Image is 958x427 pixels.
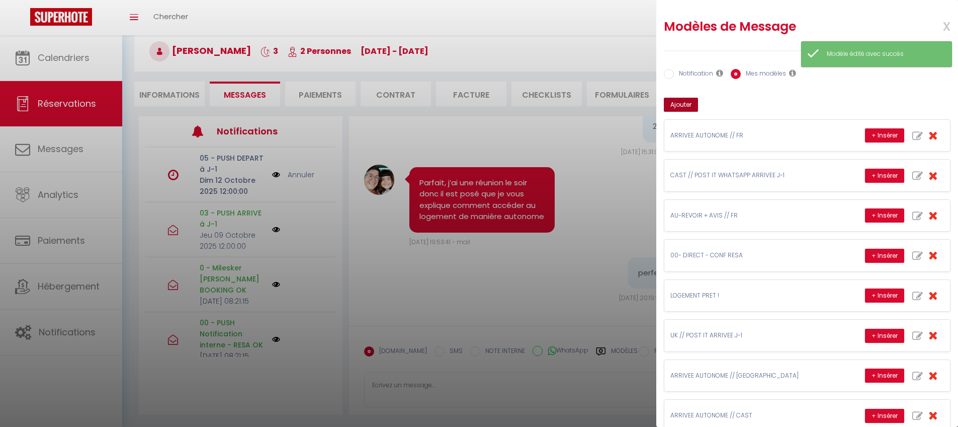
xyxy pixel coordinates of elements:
[670,291,821,301] p: LOGEMENT PRET !
[865,249,904,263] button: + Insérer
[865,128,904,143] button: + Insérer
[670,211,821,221] p: AU-REVOIR + AVIS // FR
[865,369,904,383] button: + Insérer
[670,331,821,340] p: UK // POST IT ARRIVEE J-1
[670,251,821,260] p: 00- DIRECT - CONF RESA
[674,69,713,80] label: Notification
[865,169,904,183] button: + Insérer
[670,171,821,180] p: CAST // POST IT WHATSAPP ARRIVEE J-1
[789,69,796,77] i: Les modèles généraux sont visibles par vous et votre équipe
[865,289,904,303] button: + Insérer
[865,409,904,423] button: + Insérer
[664,19,898,35] h2: Modèles de Message
[670,371,821,381] p: ARRIVEE AUTONOME // [GEOGRAPHIC_DATA]
[741,69,786,80] label: Mes modèles
[865,208,904,223] button: + Insérer
[716,69,723,77] i: Les notifications sont visibles par toi et ton équipe
[664,98,698,112] button: Ajouter
[670,131,821,140] p: ARRIVEE AUTONOME // FR
[865,329,904,343] button: + Insérer
[919,14,950,37] span: x
[827,49,941,59] div: Modèle édité avec succès
[670,411,821,420] p: ARRIVEE AUTONOME // CAST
